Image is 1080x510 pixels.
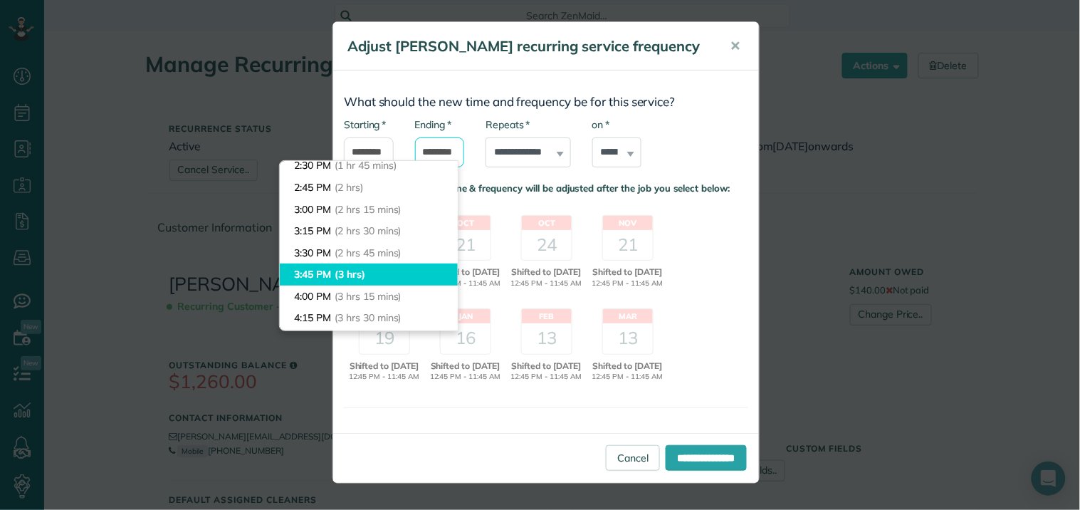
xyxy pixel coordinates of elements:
[522,309,572,323] header: Feb
[280,307,458,329] li: 4:15 PM
[347,36,711,56] h5: Adjust [PERSON_NAME] recurring service frequency
[589,360,666,373] span: Shifted to [DATE]
[345,360,423,373] span: Shifted to [DATE]
[486,118,530,132] label: Repeats
[335,311,401,324] span: (3 hrs 30 mins)
[730,38,741,54] span: ✕
[441,216,491,230] header: Oct
[335,181,363,194] span: (2 hrs)
[335,203,401,216] span: (2 hrs 15 mins)
[603,216,653,230] header: Nov
[345,372,423,382] span: 12:45 PM - 11:45 AM
[280,264,458,286] li: 3:45 PM
[335,224,401,237] span: (2 hrs 30 mins)
[606,445,660,471] a: Cancel
[280,177,458,199] li: 2:45 PM
[522,216,572,230] header: Oct
[603,230,653,260] div: 21
[589,266,666,279] span: Shifted to [DATE]
[335,290,401,303] span: (3 hrs 15 mins)
[508,372,585,382] span: 12:45 PM - 11:45 AM
[508,360,585,373] span: Shifted to [DATE]
[522,323,572,353] div: 13
[508,266,585,279] span: Shifted to [DATE]
[441,309,491,323] header: Jan
[426,360,504,373] span: Shifted to [DATE]
[335,246,401,259] span: (2 hrs 45 mins)
[441,323,491,353] div: 16
[441,230,491,260] div: 21
[344,182,748,195] p: This recurring service's time & frequency will be adjusted after the job you select below:
[280,199,458,221] li: 3:00 PM
[344,118,386,132] label: Starting
[589,279,666,289] span: 12:45 PM - 11:45 AM
[335,159,396,172] span: (1 hr 45 mins)
[344,95,748,109] h3: What should the new time and frequency be for this service?
[280,329,458,351] li: 4:30 PM
[415,118,451,132] label: Ending
[603,323,653,353] div: 13
[592,118,609,132] label: on
[280,286,458,308] li: 4:00 PM
[522,230,572,260] div: 24
[603,309,653,323] header: Mar
[280,155,458,177] li: 2:30 PM
[335,268,365,281] span: (3 hrs)
[280,220,458,242] li: 3:15 PM
[426,279,504,289] span: 12:45 PM - 11:45 AM
[589,372,666,382] span: 12:45 PM - 11:45 AM
[360,323,409,353] div: 19
[508,279,585,289] span: 12:45 PM - 11:45 AM
[426,372,504,382] span: 12:45 PM - 11:45 AM
[426,266,504,279] span: Shifted to [DATE]
[280,242,458,264] li: 3:30 PM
